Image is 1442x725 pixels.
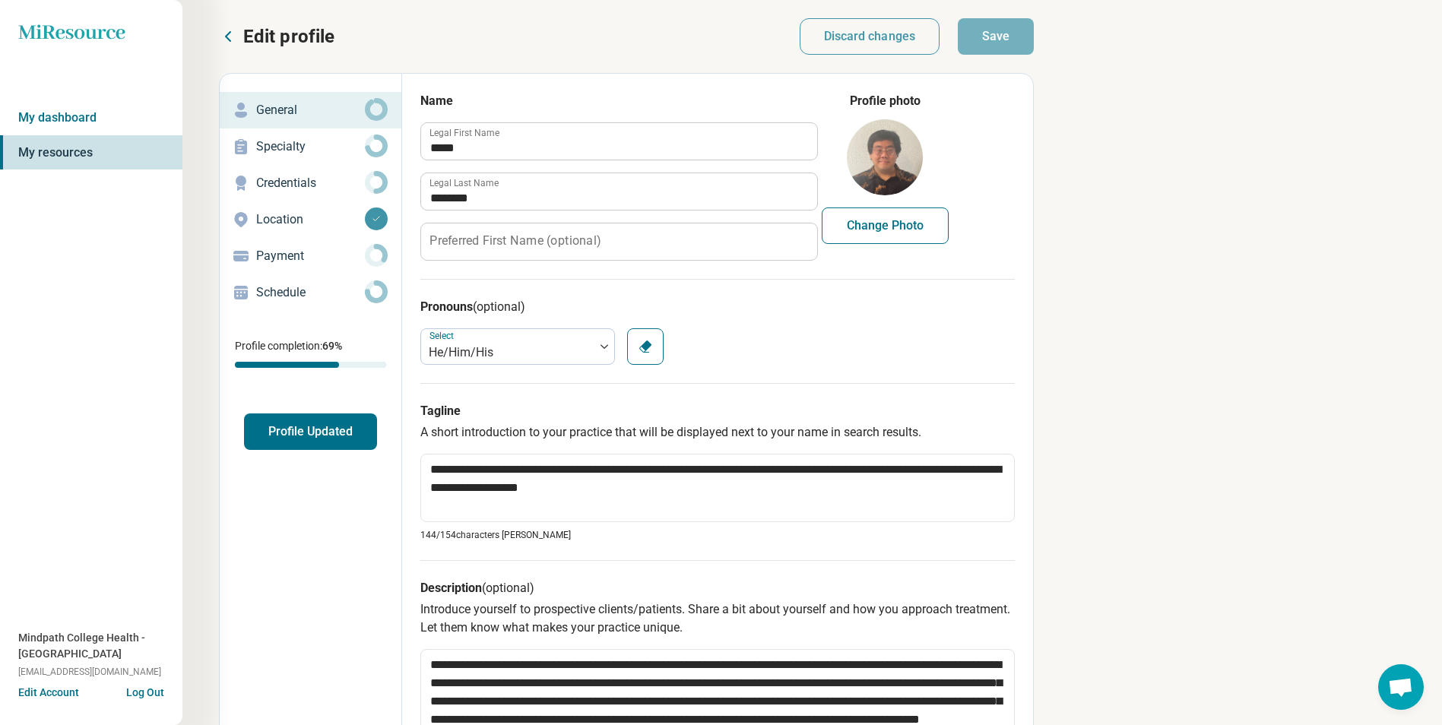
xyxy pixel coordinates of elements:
a: Schedule [220,274,401,311]
label: Select [429,331,457,341]
div: Profile completion: [220,329,401,377]
label: Legal Last Name [429,179,499,188]
p: 144/ 154 characters [PERSON_NAME] [420,528,1015,542]
button: Log Out [126,685,164,697]
span: [EMAIL_ADDRESS][DOMAIN_NAME] [18,665,161,679]
span: (optional) [473,299,525,314]
a: Open chat [1378,664,1424,710]
button: Edit profile [219,24,334,49]
button: Change Photo [822,207,949,244]
a: Location [220,201,401,238]
a: Specialty [220,128,401,165]
p: Payment [256,247,365,265]
span: Mindpath College Health - [GEOGRAPHIC_DATA] [18,630,182,662]
p: Location [256,211,365,229]
span: (optional) [482,581,534,595]
h3: Description [420,579,1015,597]
p: A short introduction to your practice that will be displayed next to your name in search results. [420,423,1015,442]
p: Introduce yourself to prospective clients/patients. Share a bit about yourself and how you approa... [420,600,1015,637]
p: Credentials [256,174,365,192]
div: Profile completion [235,362,386,368]
div: He/Him/His [429,344,587,362]
label: Legal First Name [429,128,499,138]
a: Credentials [220,165,401,201]
img: avatar image [847,119,923,195]
button: Edit Account [18,685,79,701]
h3: Tagline [420,402,1015,420]
h3: Pronouns [420,298,1015,316]
p: Schedule [256,283,365,302]
button: Profile Updated [244,413,377,450]
p: Specialty [256,138,365,156]
button: Discard changes [800,18,940,55]
legend: Profile photo [850,92,921,110]
label: Preferred First Name (optional) [429,235,601,247]
a: General [220,92,401,128]
p: General [256,101,365,119]
span: 69 % [322,340,342,352]
button: Save [958,18,1034,55]
p: Edit profile [243,24,334,49]
h3: Name [420,92,816,110]
a: Payment [220,238,401,274]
